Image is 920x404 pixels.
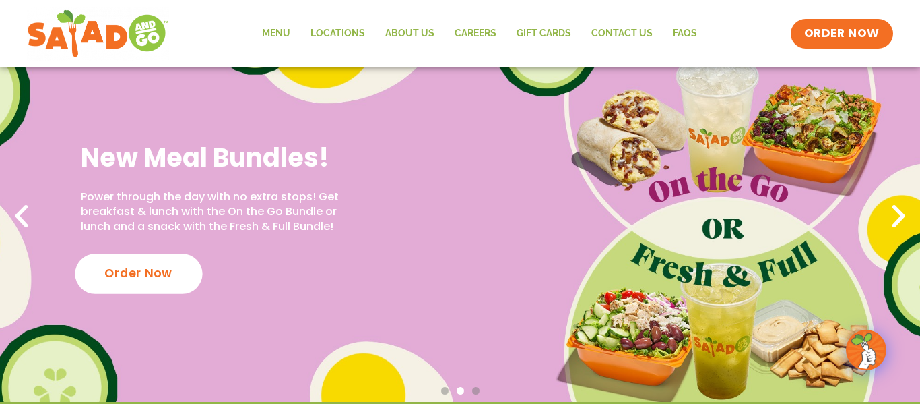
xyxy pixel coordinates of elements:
[81,141,358,174] h2: New Meal Bundles!
[581,18,663,49] a: Contact Us
[375,18,445,49] a: About Us
[847,331,885,369] img: wpChatIcon
[884,202,913,231] div: Next slide
[441,387,449,395] span: Go to slide 1
[75,254,202,293] div: Order Now
[663,18,707,49] a: FAQs
[7,202,36,231] div: Previous slide
[252,18,300,49] a: Menu
[252,18,707,49] nav: Menu
[27,7,169,61] img: new-SAG-logo-768×292
[472,387,480,395] span: Go to slide 3
[506,18,581,49] a: GIFT CARDS
[791,19,893,49] a: ORDER NOW
[445,18,506,49] a: Careers
[804,26,880,42] span: ORDER NOW
[457,387,464,395] span: Go to slide 2
[81,190,358,235] p: Power through the day with no extra stops! Get breakfast & lunch with the On the Go Bundle or lun...
[300,18,375,49] a: Locations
